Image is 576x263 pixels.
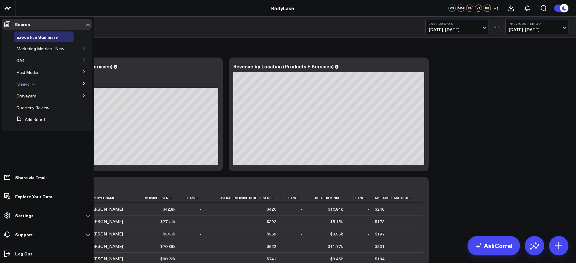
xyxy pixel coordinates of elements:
a: Marketing Metrics - New [16,46,64,51]
a: GA4 [16,58,25,63]
div: $27.41k [160,219,175,225]
div: CS [448,5,456,12]
div: $80.72k [160,256,175,262]
div: $42.8k [163,206,175,212]
div: $70.88k [160,243,175,249]
b: Last 30 Days [429,22,485,25]
div: - [301,206,302,212]
div: Revenue by Location (Products + Services) [233,63,334,70]
div: $622 [267,243,276,249]
div: - [200,256,201,262]
span: Graveyard [16,93,36,99]
div: - [200,231,201,237]
div: $5.15k [330,219,343,225]
div: $369 [267,231,276,237]
p: Support [15,232,33,237]
span: Meevo [16,81,30,87]
div: - [200,206,201,212]
div: $10.84k [328,206,343,212]
a: Meevo [16,82,30,87]
div: $292 [267,219,276,225]
div: - [368,243,369,249]
div: VS [491,25,502,29]
div: - [200,219,201,225]
div: MM [457,5,464,12]
span: Marketing Metrics - New [16,46,64,51]
th: Average Service Ticket Revenue [207,193,282,203]
button: +1 [492,5,500,12]
div: $8.45k [330,256,343,262]
span: Quarterly Review [16,105,49,110]
button: Previous Period[DATE]-[DATE] [505,20,568,34]
p: Log Out [15,251,32,256]
a: Paid Media [16,70,38,75]
div: - [301,231,302,237]
div: [PERSON_NAME] [88,219,123,225]
p: Boards [15,22,30,27]
div: $197 [375,231,385,237]
div: EA [466,5,473,12]
p: Explore Your Data [15,194,52,199]
button: Add Board [14,114,45,125]
div: BB [484,5,491,12]
div: - [368,206,369,212]
p: Share via Email [15,175,47,180]
div: $741 [267,256,276,262]
div: $184 [375,256,385,262]
div: $11.77k [328,243,343,249]
div: [PERSON_NAME] [88,243,123,249]
div: - [200,243,201,249]
div: KA [475,5,482,12]
div: - [301,256,302,262]
div: [PERSON_NAME] [88,256,123,262]
span: + 1 [494,6,499,10]
a: Quarterly Review [16,105,49,110]
th: Retail Revenue [308,193,348,203]
div: $172 [375,219,385,225]
div: Previous: $848.28k [27,83,218,88]
div: - [301,219,302,225]
a: Executive Summary [16,35,58,39]
th: Service Revenue [137,193,181,203]
div: - [368,256,369,262]
a: AskCorral [468,236,520,255]
span: Paid Media [16,69,38,75]
a: Graveyard [16,94,36,98]
div: $3.55k [330,231,343,237]
div: - [368,231,369,237]
div: [PERSON_NAME] [88,206,123,212]
span: [DATE] - [DATE] [429,27,485,32]
b: Previous Period [509,22,565,25]
th: Average Retail Ticket [375,193,423,203]
div: $34.7k [163,231,175,237]
div: - [301,243,302,249]
th: Change [348,193,375,203]
a: BodyLase [271,5,294,12]
div: [PERSON_NAME] [88,231,123,237]
th: Employee Name [88,193,137,203]
span: Executive Summary [16,34,58,40]
span: [DATE] - [DATE] [509,27,565,32]
div: - [368,219,369,225]
button: Last 30 Days[DATE]-[DATE] [425,20,488,34]
div: $246 [375,206,385,212]
div: $420 [267,206,276,212]
div: $231 [375,243,385,249]
a: Log Out [2,248,92,259]
p: Settings [15,213,34,218]
th: Change [282,193,308,203]
th: Change [181,193,207,203]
